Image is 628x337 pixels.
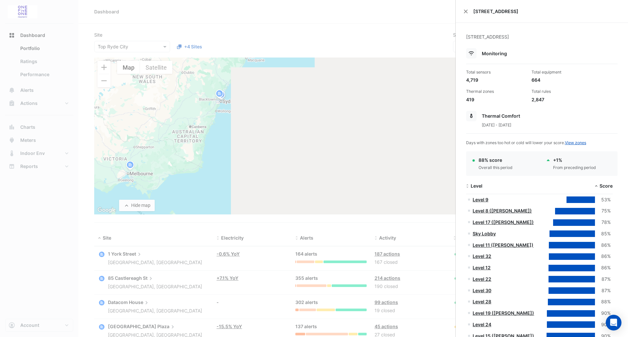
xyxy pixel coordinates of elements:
[466,33,618,48] div: [STREET_ADDRESS]
[473,276,491,282] a: Level 22
[532,69,592,75] div: Total equipment
[473,265,491,270] a: Level 12
[606,315,621,330] div: Open Intercom Messenger
[466,140,586,145] span: Days with zones too hot or cold will lower your score.
[595,196,611,204] div: 53%
[473,253,491,259] a: Level 32
[473,242,533,248] a: Level 11 ([PERSON_NAME])
[595,310,611,317] div: 90%
[473,231,496,236] a: Sky Lobby
[532,76,592,83] div: 664
[482,51,507,56] span: Monitoring
[482,113,520,119] span: Thermal Comfort
[595,253,611,260] div: 86%
[532,96,592,103] div: 2,847
[553,157,596,163] div: + 1%
[595,321,611,329] div: 90%
[595,276,611,283] div: 87%
[473,8,620,15] span: [STREET_ADDRESS]
[595,264,611,272] div: 86%
[473,208,532,213] a: Level 8 ([PERSON_NAME])
[463,9,468,14] button: Close
[466,69,526,75] div: Total sensors
[595,298,611,306] div: 88%
[471,183,482,189] span: Level
[473,310,534,316] a: Level 19 ([PERSON_NAME])
[553,165,596,171] div: From preceding period
[473,197,488,202] a: Level 9
[595,207,611,215] div: 75%
[595,287,611,295] div: 87%
[595,242,611,249] div: 86%
[482,123,511,127] span: [DATE] - [DATE]
[466,76,526,83] div: 4,719
[595,219,611,226] div: 78%
[565,140,586,145] a: View zones
[595,230,611,238] div: 85%
[473,288,491,293] a: Level 30
[473,299,491,304] a: Level 28
[600,183,613,189] span: Score
[532,89,592,94] div: Total rules
[466,89,526,94] div: Thermal zones
[466,96,526,103] div: 419
[473,219,534,225] a: Level 17 ([PERSON_NAME])
[479,157,513,163] div: 88% score
[473,322,491,327] a: Level 24
[479,165,513,171] div: Overall this period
